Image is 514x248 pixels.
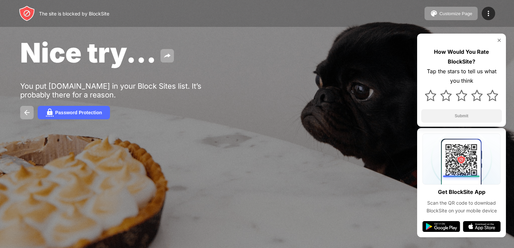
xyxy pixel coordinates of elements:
[423,133,501,184] img: qrcode.svg
[423,221,460,232] img: google-play.svg
[487,90,498,101] img: star.svg
[497,38,502,43] img: rate-us-close.svg
[425,90,436,101] img: star.svg
[46,109,54,117] img: password.svg
[38,106,110,119] button: Password Protection
[163,52,171,60] img: share.svg
[55,110,102,115] div: Password Protection
[438,187,485,197] div: Get BlockSite App
[463,221,501,232] img: app-store.svg
[421,109,502,123] button: Submit
[456,90,467,101] img: star.svg
[23,109,31,117] img: back.svg
[421,67,502,86] div: Tap the stars to tell us what you think
[20,82,228,99] div: You put [DOMAIN_NAME] in your Block Sites list. It’s probably there for a reason.
[430,9,438,17] img: pallet.svg
[423,199,501,214] div: Scan the QR code to download BlockSite on your mobile device
[425,7,478,20] button: Customize Page
[421,47,502,67] div: How Would You Rate BlockSite?
[484,9,492,17] img: menu-icon.svg
[19,5,35,22] img: header-logo.svg
[471,90,483,101] img: star.svg
[39,11,109,16] div: The site is blocked by BlockSite
[440,90,452,101] img: star.svg
[20,36,156,69] span: Nice try...
[439,11,472,16] div: Customize Page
